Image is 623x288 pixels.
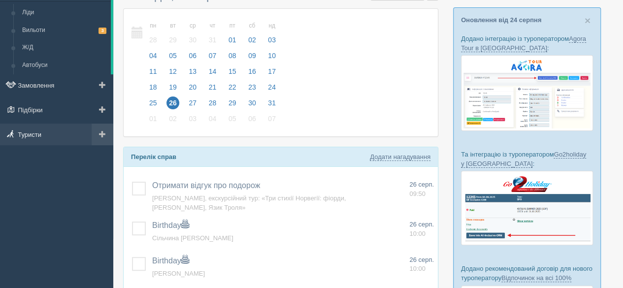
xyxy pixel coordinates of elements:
small: сб [246,22,259,30]
span: 04 [147,49,160,62]
p: Додано рекомендований договір для нового туроператору [461,264,593,283]
span: 02 [246,33,259,46]
img: agora-tour-%D0%B7%D0%B0%D1%8F%D0%B2%D0%BA%D0%B8-%D1%81%D1%80%D0%BC-%D0%B4%D0%BB%D1%8F-%D1%82%D1%8... [461,55,593,130]
a: 24 [262,82,279,97]
span: 10 [265,49,278,62]
small: чт [206,22,219,30]
a: 06 [243,113,262,129]
span: 23 [246,81,259,94]
span: 03 [265,33,278,46]
a: 07 [203,50,222,66]
a: 08 [223,50,242,66]
span: 07 [206,49,219,62]
small: вт [166,22,179,30]
a: 18 [144,82,163,97]
a: 23 [243,82,262,97]
span: 22 [226,81,239,94]
span: 26 серп. [409,181,434,188]
a: 16 [243,66,262,82]
a: 28 [203,97,222,113]
a: Go2holiday у [GEOGRAPHIC_DATA] [461,151,586,168]
a: вт 29 [164,16,182,50]
a: 30 [243,97,262,113]
a: пт 01 [223,16,242,50]
span: 19 [166,81,179,94]
a: 17 [262,66,279,82]
span: 09 [246,49,259,62]
span: 17 [265,65,278,78]
a: Ліди [18,4,111,22]
a: 06 [183,50,202,66]
span: [PERSON_NAME], екскурсійний тур: «Три стихії Норвегії: фіорди, [PERSON_NAME], Язик Троля» [152,194,346,211]
a: Отримати відгук про подорож [152,181,260,190]
small: нд [265,22,278,30]
span: 03 [186,112,199,125]
a: 26 серп. 10:00 [409,220,434,238]
a: 13 [183,66,202,82]
a: 10 [262,50,279,66]
span: 28 [206,96,219,109]
span: 18 [147,81,160,94]
span: 10:00 [409,230,426,237]
a: 03 [183,113,202,129]
a: 22 [223,82,242,97]
span: 31 [206,33,219,46]
span: 09:50 [409,190,426,197]
small: ср [186,22,199,30]
a: 15 [223,66,242,82]
a: 02 [164,113,182,129]
a: пн 28 [144,16,163,50]
span: 30 [246,96,259,109]
a: Автобуси [18,57,111,74]
a: 26 [164,97,182,113]
a: 14 [203,66,222,82]
span: 28 [147,33,160,46]
a: 21 [203,82,222,97]
span: 26 серп. [409,221,434,228]
span: 24 [265,81,278,94]
a: Agora Tour в [GEOGRAPHIC_DATA] [461,35,586,52]
a: Birthday [152,256,189,265]
span: 13 [186,65,199,78]
a: 04 [144,50,163,66]
a: 05 [223,113,242,129]
span: 26 [166,96,179,109]
a: нд 03 [262,16,279,50]
p: Додано інтеграцію із туроператором : [461,34,593,53]
span: 29 [166,33,179,46]
b: Перелік справ [131,153,176,160]
a: 01 [144,113,163,129]
small: пн [147,22,160,30]
span: 05 [166,49,179,62]
a: сб 02 [243,16,262,50]
a: 29 [223,97,242,113]
span: 07 [265,112,278,125]
span: 12 [166,65,179,78]
a: 12 [164,66,182,82]
a: 27 [183,97,202,113]
a: 19 [164,82,182,97]
span: 21 [206,81,219,94]
span: 10:00 [409,265,426,272]
span: 05 [226,112,239,125]
span: 02 [166,112,179,125]
span: 11 [147,65,160,78]
span: 16 [246,65,259,78]
span: 26 серп. [409,256,434,263]
a: [PERSON_NAME] [152,270,205,277]
a: 05 [164,50,182,66]
a: 04 [203,113,222,129]
span: × [585,15,590,26]
a: Сільчина [PERSON_NAME] [152,234,233,242]
a: Birthday [152,221,189,229]
span: 20 [186,81,199,94]
a: 07 [262,113,279,129]
a: ср 30 [183,16,202,50]
a: 20 [183,82,202,97]
a: Оновлення від 24 серпня [461,16,541,24]
span: 06 [186,49,199,62]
